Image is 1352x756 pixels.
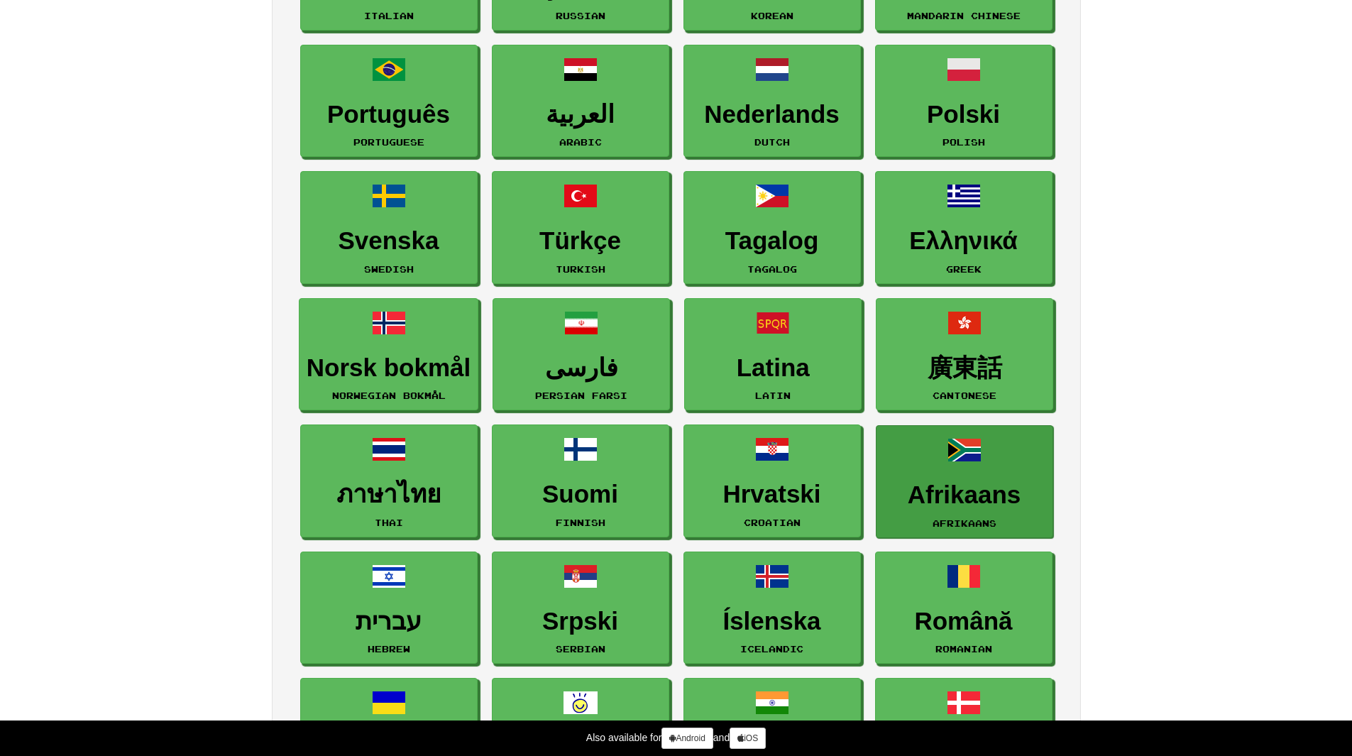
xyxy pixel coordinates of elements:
h3: עברית [308,608,470,635]
a: PolskiPolish [875,45,1053,158]
small: Latin [755,390,791,400]
h3: Polski [883,101,1045,128]
small: Romanian [935,644,992,654]
a: PortuguêsPortuguese [300,45,478,158]
a: SrpskiSerbian [492,552,669,664]
small: Tagalog [747,264,797,274]
h3: فارسی [500,354,662,382]
small: Hebrew [368,644,410,654]
h3: Português [308,101,470,128]
small: Mandarin Chinese [907,11,1021,21]
a: ΕλληνικάGreek [875,171,1053,284]
h3: Afrikaans [884,481,1045,509]
h3: ภาษาไทย [308,481,470,508]
a: ภาษาไทยThai [300,424,478,537]
small: Serbian [556,644,605,654]
a: HrvatskiCroatian [683,424,861,537]
a: Norsk bokmålNorwegian Bokmål [299,298,478,411]
a: TürkçeTurkish [492,171,669,284]
h3: Norsk bokmål [307,354,471,382]
h3: Türkçe [500,227,661,255]
small: Italian [364,11,414,21]
small: Polish [942,137,985,147]
a: العربيةArabic [492,45,669,158]
small: Dutch [754,137,790,147]
small: Finnish [556,517,605,527]
h3: Tagalog [691,227,853,255]
small: Portuguese [353,137,424,147]
h3: Íslenska [691,608,853,635]
small: Korean [751,11,793,21]
a: SuomiFinnish [492,424,669,537]
h3: العربية [500,101,661,128]
h3: Srpski [500,608,661,635]
small: Afrikaans [933,518,996,528]
h3: Ελληνικά [883,227,1045,255]
h3: Nederlands [691,101,853,128]
a: RomânăRomanian [875,552,1053,664]
a: NederlandsDutch [683,45,861,158]
a: AfrikaansAfrikaans [876,425,1053,538]
a: 廣東話Cantonese [876,298,1053,411]
h3: Hrvatski [691,481,853,508]
a: SvenskaSwedish [300,171,478,284]
small: Greek [946,264,982,274]
small: Arabic [559,137,602,147]
a: iOS [730,728,766,749]
a: Android [661,728,713,749]
small: Persian Farsi [535,390,627,400]
a: עבריתHebrew [300,552,478,664]
small: Norwegian Bokmål [332,390,446,400]
h3: Română [883,608,1045,635]
a: TagalogTagalog [683,171,861,284]
small: Russian [556,11,605,21]
small: Thai [375,517,403,527]
h3: Svenska [308,227,470,255]
a: ÍslenskaIcelandic [683,552,861,664]
small: Icelandic [740,644,803,654]
a: فارسیPersian Farsi [493,298,670,411]
h3: Suomi [500,481,661,508]
h3: Latina [692,354,854,382]
small: Turkish [556,264,605,274]
small: Croatian [744,517,801,527]
h3: 廣東話 [884,354,1045,382]
small: Cantonese [933,390,996,400]
a: LatinaLatin [684,298,862,411]
small: Swedish [364,264,414,274]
